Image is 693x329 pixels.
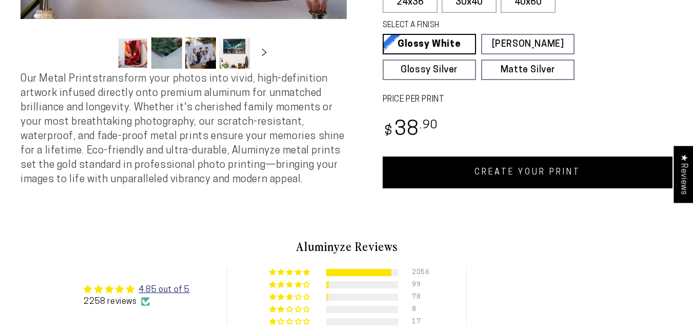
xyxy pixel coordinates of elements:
[412,306,424,313] div: 8
[384,125,393,139] span: $
[84,296,189,307] div: 2258 reviews
[92,42,114,64] button: Slide left
[151,37,182,69] button: Load image 2 in gallery view
[84,283,189,296] div: Average rating is 4.85 stars
[420,120,438,131] sup: .90
[383,120,439,140] bdi: 38
[269,294,312,301] div: 3% (78) reviews with 3 star rating
[117,37,148,69] button: Load image 1 in gallery view
[412,281,424,288] div: 99
[383,34,476,54] a: Glossy White
[47,238,646,255] h2: Aluminyze Reviews
[219,37,250,69] button: Load image 4 in gallery view
[383,20,553,31] legend: SELECT A FINISH
[253,42,275,64] button: Slide right
[412,269,424,276] div: 2056
[141,297,150,306] img: Verified Checkmark
[412,318,424,325] div: 17
[269,269,312,277] div: 91% (2056) reviews with 5 star rating
[185,37,216,69] button: Load image 3 in gallery view
[21,74,345,185] span: Our Metal Prints transform your photos into vivid, high-definition artwork infused directly onto ...
[383,157,673,188] a: CREATE YOUR PRINT
[412,294,424,301] div: 78
[383,94,673,106] label: PRICE PER PRINT
[481,34,575,54] a: [PERSON_NAME]
[481,60,575,80] a: Matte Silver
[138,286,190,294] a: 4.85 out of 5
[269,306,312,314] div: 0% (8) reviews with 2 star rating
[269,281,312,289] div: 4% (99) reviews with 4 star rating
[269,318,312,326] div: 1% (17) reviews with 1 star rating
[674,146,693,203] div: Click to open Judge.me floating reviews tab
[383,60,476,80] a: Glossy Silver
